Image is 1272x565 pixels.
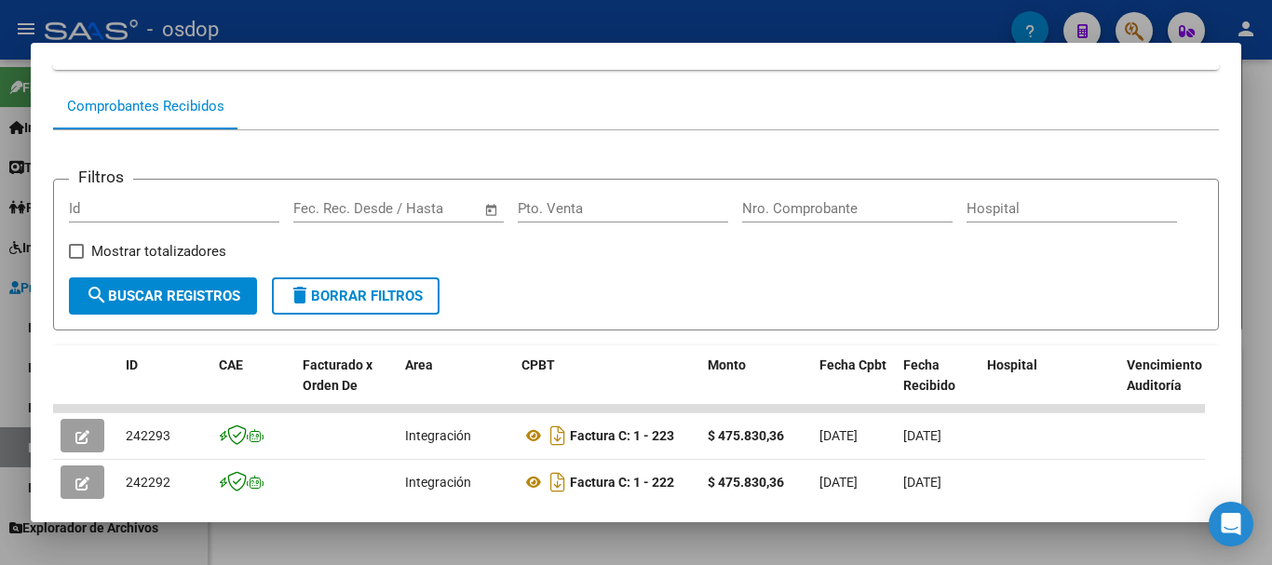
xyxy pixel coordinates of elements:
[211,345,295,427] datatable-header-cell: CAE
[819,357,886,372] span: Fecha Cpbt
[903,475,941,490] span: [DATE]
[570,428,674,443] strong: Factura C: 1 - 223
[405,475,471,490] span: Integración
[481,199,503,221] button: Open calendar
[118,345,211,427] datatable-header-cell: ID
[126,475,170,490] span: 242292
[86,284,108,306] mat-icon: search
[289,288,423,304] span: Borrar Filtros
[67,96,224,117] div: Comprobantes Recibidos
[896,345,980,427] datatable-header-cell: Fecha Recibido
[398,345,514,427] datatable-header-cell: Area
[546,421,570,451] i: Descargar documento
[1209,502,1253,546] div: Open Intercom Messenger
[987,357,1037,372] span: Hospital
[903,428,941,443] span: [DATE]
[819,475,858,490] span: [DATE]
[295,345,398,427] datatable-header-cell: Facturado x Orden De
[521,357,555,372] span: CPBT
[819,428,858,443] span: [DATE]
[86,288,240,304] span: Buscar Registros
[708,357,746,372] span: Monto
[91,240,226,262] span: Mostrar totalizadores
[386,200,476,217] input: Fecha fin
[903,357,955,394] span: Fecha Recibido
[289,284,311,306] mat-icon: delete
[812,345,896,427] datatable-header-cell: Fecha Cpbt
[405,357,433,372] span: Area
[405,428,471,443] span: Integración
[700,345,812,427] datatable-header-cell: Monto
[708,475,784,490] strong: $ 475.830,36
[303,357,372,394] span: Facturado x Orden De
[272,277,440,315] button: Borrar Filtros
[570,475,674,490] strong: Factura C: 1 - 222
[514,345,700,427] datatable-header-cell: CPBT
[126,357,138,372] span: ID
[293,200,369,217] input: Fecha inicio
[708,428,784,443] strong: $ 475.830,36
[1119,345,1203,427] datatable-header-cell: Vencimiento Auditoría
[1127,357,1202,394] span: Vencimiento Auditoría
[69,277,257,315] button: Buscar Registros
[69,165,133,189] h3: Filtros
[126,428,170,443] span: 242293
[219,357,243,372] span: CAE
[546,467,570,497] i: Descargar documento
[980,345,1119,427] datatable-header-cell: Hospital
